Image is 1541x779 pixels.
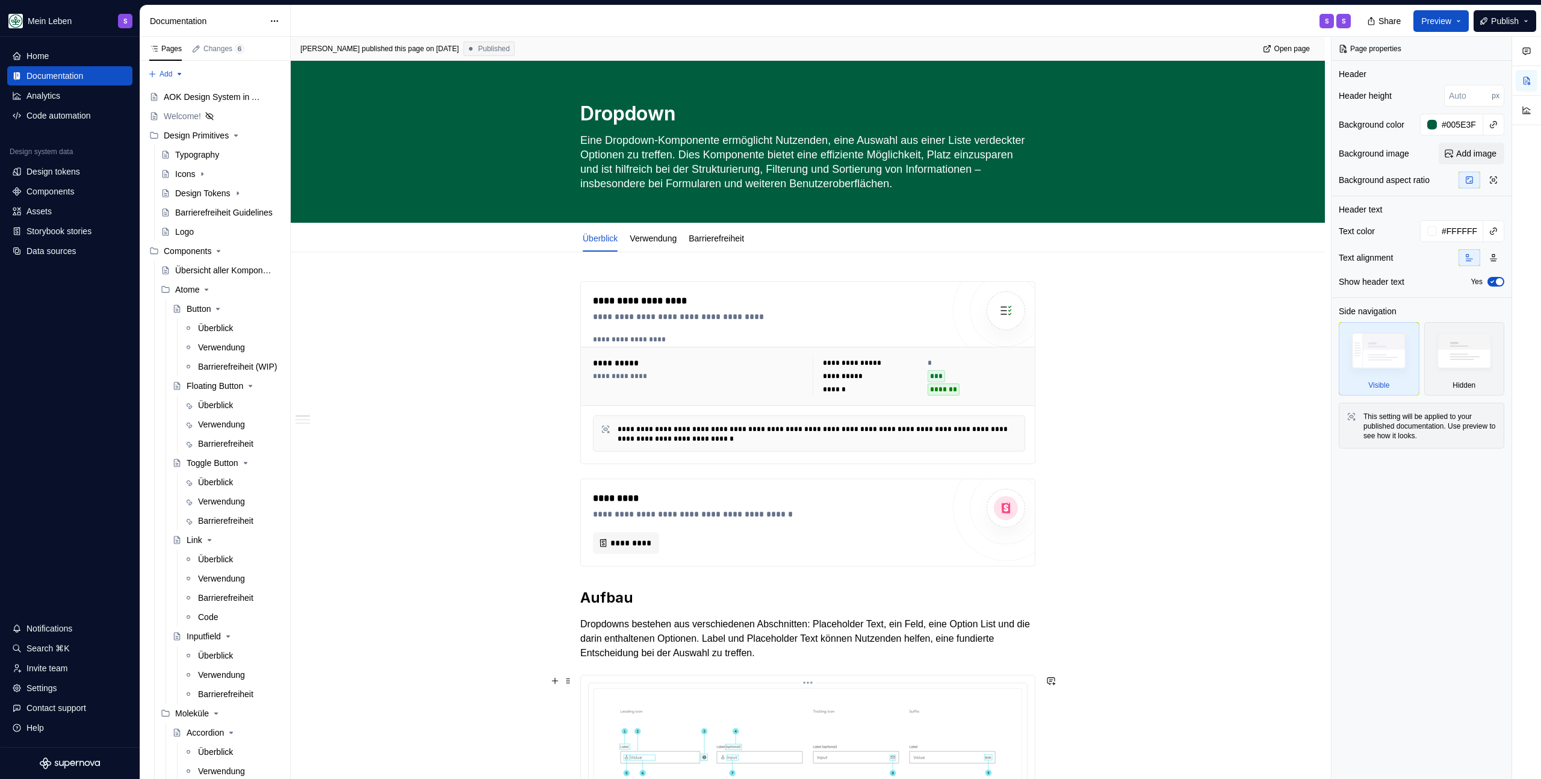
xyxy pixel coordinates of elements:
a: Übersicht aller Komponenten [156,261,285,280]
div: Design tokens [26,166,80,178]
a: Code [179,607,285,627]
a: Überblick [583,234,618,243]
span: [PERSON_NAME] [300,44,360,54]
a: Assets [7,202,132,221]
div: S [1342,16,1346,26]
a: Floating Button [167,376,285,396]
a: Design tokens [7,162,132,181]
div: Überblick [578,225,622,250]
a: Barrierefreiheit [179,434,285,453]
a: AOK Design System in Arbeit [144,87,285,107]
div: Help [26,722,44,734]
div: Überblick [198,399,233,411]
a: Data sources [7,241,132,261]
div: Components [144,241,285,261]
div: Atome [175,284,199,296]
div: Notifications [26,622,72,635]
button: Publish [1474,10,1536,32]
div: Visible [1368,380,1389,390]
div: Documentation [150,15,264,27]
div: Design Primitives [164,129,229,141]
a: Storybook stories [7,222,132,241]
a: Verwendung [179,338,285,357]
a: Barrierefreiheit (WIP) [179,357,285,376]
div: Barrierefreiheit [198,688,253,700]
div: Home [26,50,49,62]
div: Design Primitives [144,126,285,145]
div: Header [1339,68,1366,80]
div: Atome [156,280,285,299]
div: Moleküle [175,707,209,719]
a: Settings [7,678,132,698]
div: Mein Leben [28,15,72,27]
div: Barrierefreiheit (WIP) [198,361,277,373]
textarea: Dropdown [578,99,1033,128]
div: Verwendung [198,573,245,585]
div: Verwendung [198,341,245,353]
div: Typography [175,149,219,161]
a: Documentation [7,66,132,85]
a: Überblick [179,742,285,762]
span: Open page [1274,44,1310,54]
div: Side navigation [1339,305,1397,317]
div: Code [198,611,218,623]
div: Toggle Button [187,457,238,469]
div: Überblick [198,476,233,488]
button: Preview [1413,10,1469,32]
div: Verwendung [198,495,245,507]
div: AOK Design System in Arbeit [164,91,263,103]
a: Components [7,182,132,201]
a: Überblick [179,646,285,665]
a: Überblick [179,473,285,492]
a: Accordion [167,723,285,742]
button: Notifications [7,619,132,638]
a: Überblick [179,396,285,415]
div: Überblick [198,322,233,334]
span: Add [160,69,172,79]
a: Design Tokens [156,184,285,203]
span: Preview [1421,15,1451,27]
h2: Aufbau [580,588,1035,607]
div: Logo [175,226,194,238]
p: px [1492,91,1499,101]
div: Barrierefreiheit [198,592,253,604]
div: Background color [1339,119,1404,131]
div: Settings [26,682,57,694]
button: Search ⌘K [7,639,132,658]
div: Accordion [187,727,224,739]
div: Überblick [198,650,233,662]
span: Publish [1491,15,1519,27]
textarea: Eine Dropdown-Komponente ermöglicht Nutzenden, eine Auswahl aus einer Liste verdeckter Optionen z... [578,131,1033,193]
div: This setting will be applied to your published documentation. Use preview to see how it looks. [1363,412,1496,441]
p: Dropdowns bestehen aus verschiedenen Abschnitten: Placeholder Text, ein Feld, eine Option List un... [580,617,1035,660]
a: Toggle Button [167,453,285,473]
a: Verwendung [179,415,285,434]
a: Analytics [7,86,132,105]
span: 6 [235,44,244,54]
button: Help [7,718,132,737]
div: Contact support [26,702,86,714]
div: Background image [1339,147,1409,160]
a: Supernova Logo [40,757,100,769]
a: Invite team [7,659,132,678]
div: Show header text [1339,276,1404,288]
a: Verwendung [630,234,677,243]
a: Icons [156,164,285,184]
div: Hidden [1453,380,1475,390]
div: Überblick [198,553,233,565]
button: Add [144,66,187,82]
button: Mein LebenS [2,8,137,34]
button: Contact support [7,698,132,718]
button: Add image [1439,143,1504,164]
div: Design system data [10,147,73,157]
div: Code automation [26,110,91,122]
a: Überblick [179,318,285,338]
div: Welcome! [164,110,201,122]
div: Documentation [26,70,83,82]
div: Search ⌘K [26,642,70,654]
a: Welcome! [144,107,285,126]
div: S [123,16,128,26]
div: Changes [203,44,244,54]
img: df5db9ef-aba0-4771-bf51-9763b7497661.png [8,14,23,28]
div: Übersicht aller Komponenten [175,264,274,276]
